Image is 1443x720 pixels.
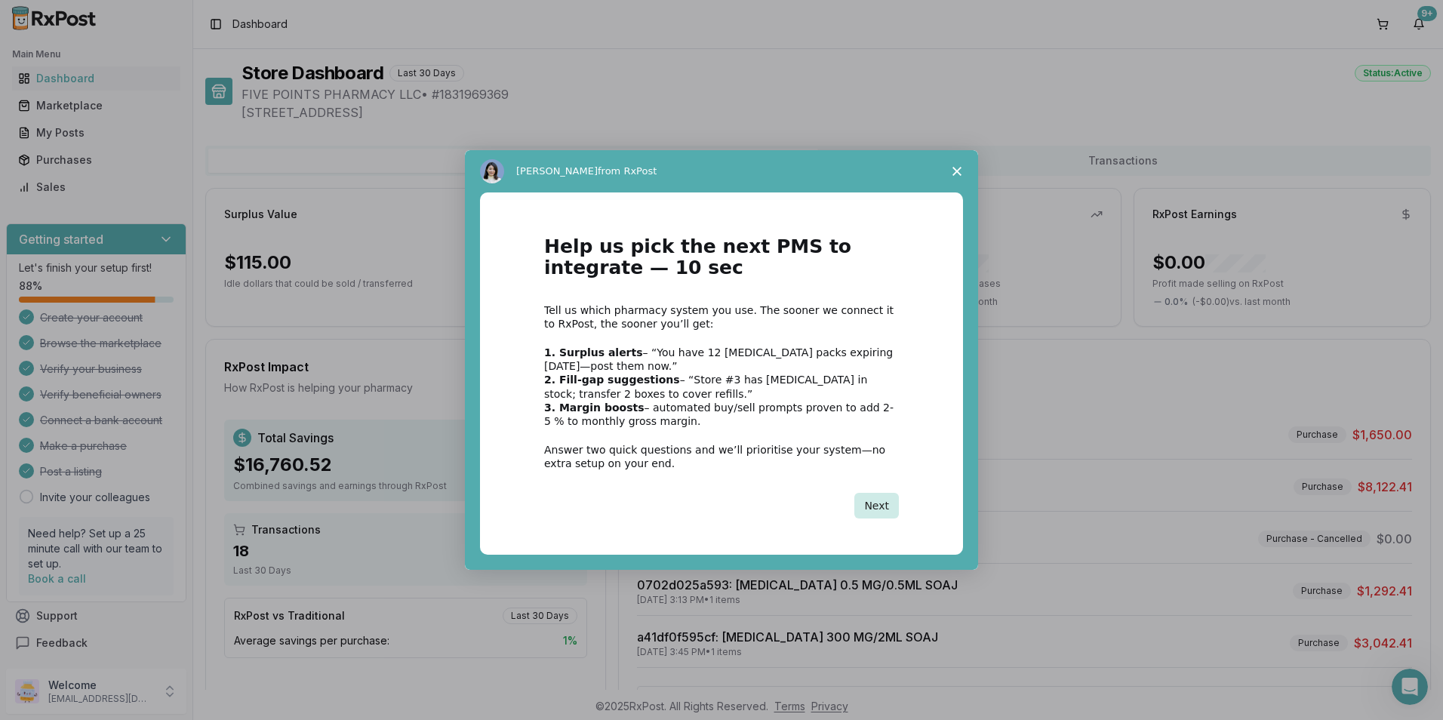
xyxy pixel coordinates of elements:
[544,374,680,386] b: 2. Fill-gap suggestions
[516,165,598,177] span: [PERSON_NAME]
[480,159,504,183] img: Profile image for Alice
[544,402,645,414] b: 3. Margin boosts
[544,401,899,428] div: – automated buy/sell prompts proven to add 2-5 % to monthly gross margin.
[936,150,978,192] span: Close survey
[544,443,899,470] div: Answer two quick questions and we’ll prioritise your system—no extra setup on your end.
[544,346,899,373] div: – “You have 12 [MEDICAL_DATA] packs expiring [DATE]—post them now.”
[854,493,899,518] button: Next
[544,303,899,331] div: Tell us which pharmacy system you use. The sooner we connect it to RxPost, the sooner you’ll get:
[544,236,899,288] h1: Help us pick the next PMS to integrate — 10 sec
[544,373,899,400] div: – “Store #3 has [MEDICAL_DATA] in stock; transfer 2 boxes to cover refills.”
[544,346,643,358] b: 1. Surplus alerts
[598,165,657,177] span: from RxPost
